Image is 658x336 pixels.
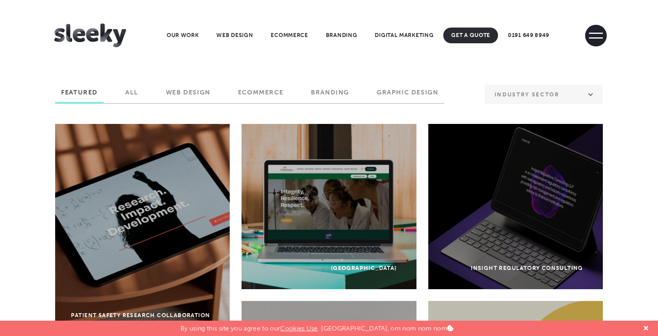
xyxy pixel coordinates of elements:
[55,89,104,102] label: Featured
[367,28,441,43] a: Digital Marketing
[280,325,318,332] a: Cookies Use
[500,28,557,43] a: 0191 649 8949
[208,28,261,43] a: Web Design
[119,89,144,102] label: All
[371,89,444,102] label: Graphic Design
[305,89,355,102] label: Branding
[263,28,316,43] a: Ecommerce
[318,28,365,43] a: Branding
[232,89,289,102] label: Ecommerce
[443,28,498,43] a: Get A Quote
[180,321,454,332] p: By using this site you agree to our . [GEOGRAPHIC_DATA], om nom nom nom
[54,24,126,47] img: Sleeky Web Design Newcastle
[160,89,216,102] label: Web Design
[159,28,207,43] a: Our Work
